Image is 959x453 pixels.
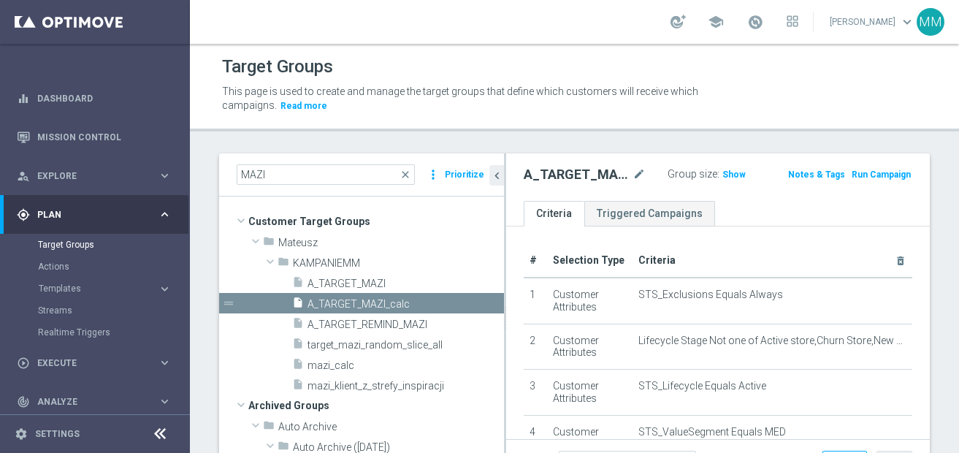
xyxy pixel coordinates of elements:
[17,170,158,183] div: Explore
[37,172,158,180] span: Explore
[222,56,333,77] h1: Target Groups
[490,169,504,183] i: chevron_left
[584,201,715,226] a: Triggered Campaigns
[248,395,504,416] span: Archived Groups
[638,335,906,347] span: Lifecycle Stage Not one of Active store,Churn Store,New Store
[16,357,172,369] button: play_circle_outline Execute keyboard_arrow_right
[248,211,504,232] span: Customer Target Groups
[292,276,304,293] i: insert_drive_file
[895,255,906,267] i: delete_forever
[717,168,719,180] label: :
[638,380,766,392] span: STS_Lifecycle Equals Active
[638,426,786,438] span: STS_ValueSegment Equals MED
[547,278,633,324] td: Customer Attributes
[638,254,676,266] span: Criteria
[263,419,275,436] i: folder
[158,282,172,296] i: keyboard_arrow_right
[708,14,724,30] span: school
[722,170,746,180] span: Show
[278,421,504,433] span: Auto Archive
[38,305,152,316] a: Streams
[38,300,188,321] div: Streams
[38,239,152,251] a: Target Groups
[547,370,633,416] td: Customer Attributes
[37,397,158,406] span: Analyze
[38,278,188,300] div: Templates
[17,92,30,105] i: equalizer
[38,234,188,256] div: Target Groups
[16,396,172,408] button: track_changes Analyze keyboard_arrow_right
[38,261,152,273] a: Actions
[307,278,504,290] span: A_TARGET_MAZI
[292,297,304,313] i: insert_drive_file
[222,85,698,111] span: This page is used to create and manage the target groups that define which customers will receive...
[307,339,504,351] span: target_mazi_random_slice_all
[16,170,172,182] button: person_search Explore keyboard_arrow_right
[17,170,30,183] i: person_search
[899,14,915,30] span: keyboard_arrow_down
[307,359,504,372] span: mazi_calc
[293,257,504,270] span: KAMPANIEMM
[39,284,143,293] span: Templates
[524,370,547,416] td: 3
[787,167,847,183] button: Notes & Tags
[524,324,547,370] td: 2
[158,395,172,408] i: keyboard_arrow_right
[35,430,80,438] a: Settings
[524,278,547,324] td: 1
[17,395,158,408] div: Analyze
[828,11,917,33] a: [PERSON_NAME]keyboard_arrow_down
[17,208,158,221] div: Plan
[17,357,158,370] div: Execute
[263,235,275,252] i: folder
[237,164,415,185] input: Quick find group or folder
[917,8,944,36] div: MM
[547,244,633,278] th: Selection Type
[850,167,912,183] button: Run Campaign
[37,79,172,118] a: Dashboard
[16,132,172,143] button: Mission Control
[158,356,172,370] i: keyboard_arrow_right
[426,164,440,185] i: more_vert
[400,169,411,180] span: close
[443,165,486,185] button: Prioritize
[37,210,158,219] span: Plan
[292,317,304,334] i: insert_drive_file
[633,166,646,183] i: mode_edit
[547,324,633,370] td: Customer Attributes
[17,357,30,370] i: play_circle_outline
[17,118,172,156] div: Mission Control
[38,327,152,338] a: Realtime Triggers
[17,79,172,118] div: Dashboard
[524,244,547,278] th: #
[17,395,30,408] i: track_changes
[278,237,504,249] span: Mateusz
[489,165,504,186] button: chevron_left
[292,378,304,395] i: insert_drive_file
[17,208,30,221] i: gps_fixed
[16,209,172,221] button: gps_fixed Plan keyboard_arrow_right
[307,319,504,331] span: A_TARGET_REMIND_MAZI
[278,256,289,273] i: folder
[292,338,304,354] i: insert_drive_file
[158,208,172,221] i: keyboard_arrow_right
[16,93,172,104] button: equalizer Dashboard
[524,166,630,183] h2: A_TARGET_MAZI_calc
[39,284,158,293] div: Templates
[37,359,158,368] span: Execute
[307,298,504,311] span: A_TARGET_MAZI_calc
[668,168,717,180] label: Group size
[37,118,172,156] a: Mission Control
[307,380,504,392] span: mazi_klient_z_strefy_inspiracji
[15,427,28,441] i: settings
[38,283,172,294] button: Templates keyboard_arrow_right
[279,98,329,114] button: Read more
[524,201,584,226] a: Criteria
[158,169,172,183] i: keyboard_arrow_right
